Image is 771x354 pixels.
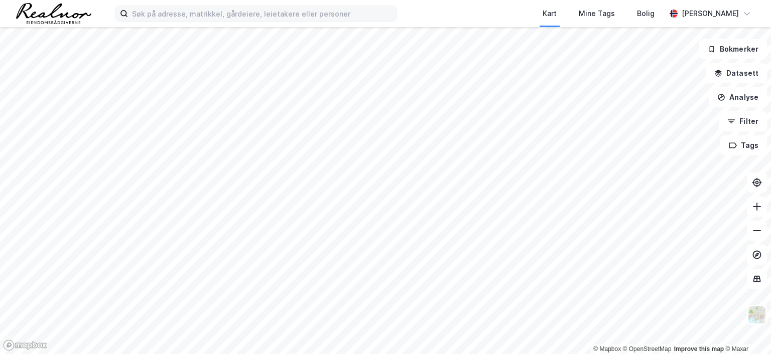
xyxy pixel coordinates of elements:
button: Bokmerker [699,39,767,59]
button: Filter [719,111,767,131]
button: Tags [720,135,767,155]
input: Søk på adresse, matrikkel, gårdeiere, leietakere eller personer [128,6,396,21]
div: [PERSON_NAME] [682,8,739,20]
a: OpenStreetMap [623,345,672,352]
div: Bolig [637,8,655,20]
button: Analyse [709,87,767,107]
a: Mapbox [593,345,621,352]
div: Kart [543,8,557,20]
button: Datasett [706,63,767,83]
img: realnor-logo.934646d98de889bb5806.png [16,3,91,24]
div: Kontrollprogram for chat [721,306,771,354]
a: Mapbox homepage [3,339,47,351]
iframe: Chat Widget [721,306,771,354]
div: Mine Tags [579,8,615,20]
img: Z [747,305,766,324]
a: Improve this map [674,345,724,352]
